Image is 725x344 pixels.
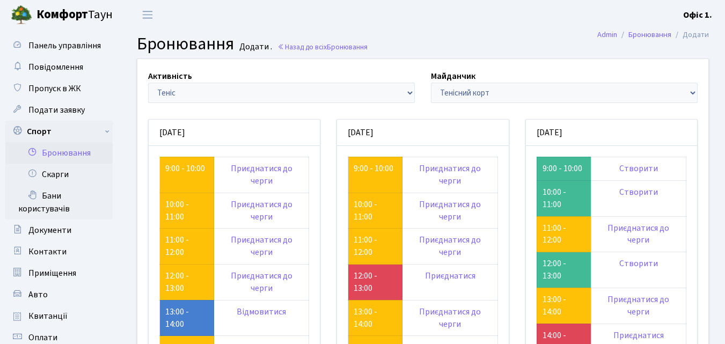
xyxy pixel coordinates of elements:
nav: breadcrumb [581,24,725,46]
a: Подати заявку [5,99,113,121]
div: [DATE] [526,120,697,146]
a: Пропуск в ЖК [5,78,113,99]
a: 13:00 - 14:00 [165,306,189,330]
span: Пропуск в ЖК [28,83,81,94]
span: Квитанції [28,310,68,322]
a: Приєднатися до черги [419,234,481,258]
a: Авто [5,284,113,305]
a: 11:00 - 12:00 [543,222,566,246]
a: Приміщення [5,262,113,284]
span: Повідомлення [28,61,83,73]
a: Приєднатися до черги [231,199,292,223]
a: Приєднатися до черги [419,306,481,330]
a: Приєднатися до черги [419,199,481,223]
a: Створити [619,258,658,269]
a: Admin [597,29,617,40]
label: Активність [148,70,192,83]
a: 9:00 - 10:00 [354,163,393,174]
a: Створити [619,186,658,198]
button: Переключити навігацію [134,6,161,24]
td: 10:00 - 11:00 [537,180,591,216]
img: logo.png [11,4,32,26]
a: 12:00 - 13:00 [354,270,377,294]
span: Оплати [28,332,57,343]
div: [DATE] [149,120,320,146]
a: 10:00 - 11:00 [354,199,377,223]
a: Приєднатися до черги [607,222,669,246]
span: Документи [28,224,71,236]
a: Приєднатися [425,270,475,282]
a: 10:00 - 11:00 [165,199,189,223]
a: 12:00 - 13:00 [165,270,189,294]
a: Приєднатися до черги [231,163,292,187]
div: [DATE] [337,120,508,146]
a: Приєднатися [613,330,664,341]
b: Комфорт [36,6,88,23]
a: Приєднатися до черги [231,234,292,258]
a: Панель управління [5,35,113,56]
li: Додати [671,29,709,41]
a: Офіс 1. [683,9,712,21]
a: 9:00 - 10:00 [165,163,205,174]
a: Документи [5,219,113,241]
a: Бронювання [5,142,113,164]
span: Бронювання [327,42,368,52]
small: Додати . [237,42,272,52]
span: Приміщення [28,267,76,279]
span: Панель управління [28,40,101,52]
span: Контакти [28,246,67,258]
span: Бронювання [137,32,234,56]
a: Бронювання [628,29,671,40]
a: Приєднатися до черги [419,163,481,187]
a: Спорт [5,121,113,142]
a: Приєднатися до черги [607,294,669,318]
a: Скарги [5,164,113,185]
span: Авто [28,289,48,301]
a: Повідомлення [5,56,113,78]
td: 12:00 - 13:00 [537,252,591,288]
a: Контакти [5,241,113,262]
a: Приєднатися до черги [231,270,292,294]
label: Майданчик [431,70,475,83]
a: Бани користувачів [5,185,113,219]
a: 11:00 - 12:00 [354,234,377,258]
a: 13:00 - 14:00 [543,294,566,318]
span: Подати заявку [28,104,85,116]
td: 9:00 - 10:00 [537,157,591,180]
a: Відмовитися [237,306,286,318]
span: Таун [36,6,113,24]
a: Квитанції [5,305,113,327]
a: Створити [619,163,658,174]
a: 13:00 - 14:00 [354,306,377,330]
a: Назад до всіхБронювання [277,42,368,52]
a: 11:00 - 12:00 [165,234,189,258]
